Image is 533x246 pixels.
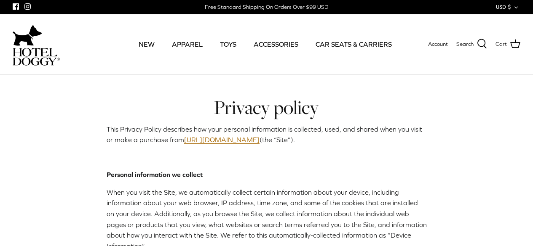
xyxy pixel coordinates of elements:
span: Search [456,40,474,49]
b: Personal information we collect [107,171,203,178]
span: Account [428,41,448,47]
span: Cart [496,40,507,49]
a: hoteldoggycom [13,23,60,66]
a: TOYS [212,30,244,58]
a: Account [428,40,448,49]
div: Primary navigation [125,30,405,58]
a: Free Standard Shipping On Orders Over $99 USD [205,1,328,13]
a: [URL][DOMAIN_NAME] [184,136,260,144]
a: APPAREL [164,30,210,58]
a: CAR SEATS & CARRIERS [308,30,399,58]
span: This Privacy Policy describes how your personal information is collected, used, and shared when y... [107,125,422,144]
a: Search [456,39,487,50]
div: Free Standard Shipping On Orders Over $99 USD [205,3,328,11]
span: (the “Site”). [260,136,295,143]
a: NEW [131,30,162,58]
h1: Privacy policy [107,95,427,120]
a: ACCESSORIES [246,30,306,58]
img: dog-icon.svg [13,23,42,48]
img: hoteldoggycom [13,48,60,66]
a: Cart [496,39,520,50]
a: Facebook [13,3,19,10]
a: Instagram [24,3,31,10]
